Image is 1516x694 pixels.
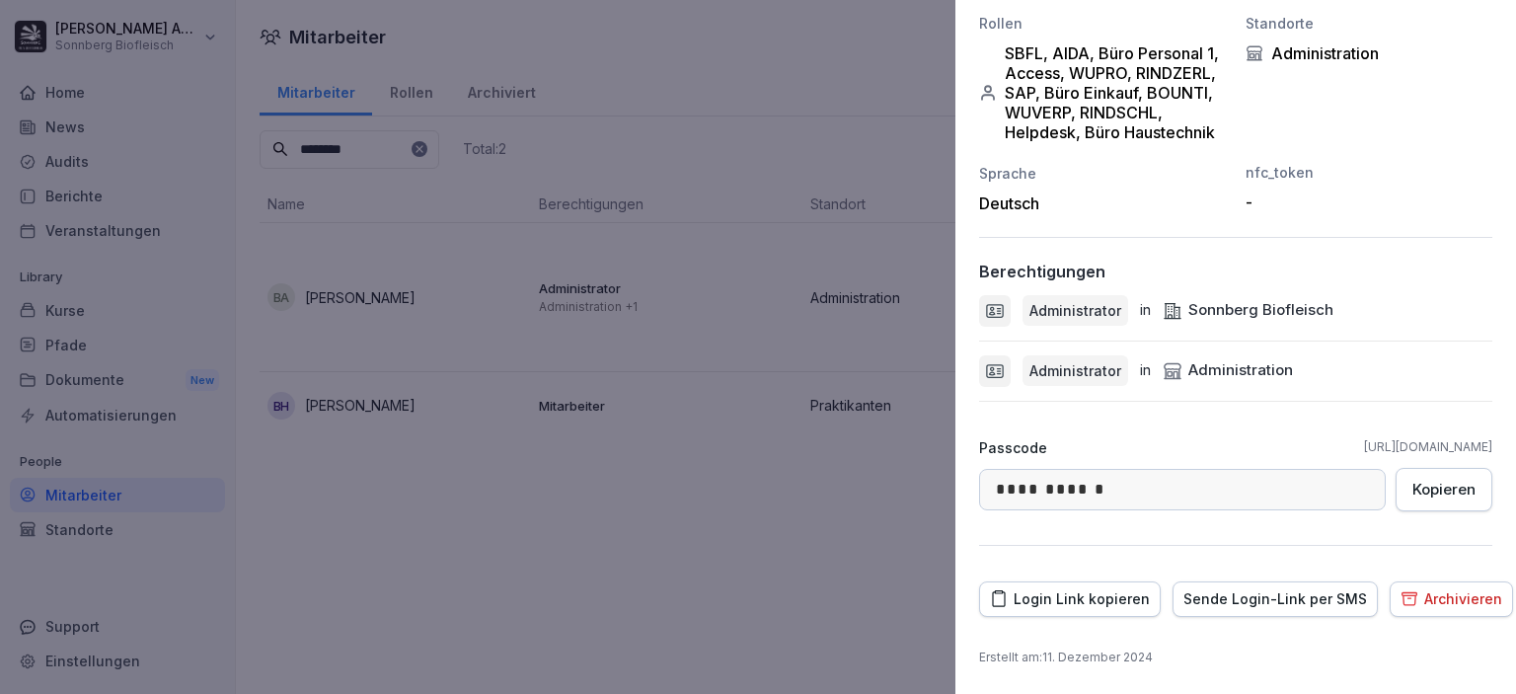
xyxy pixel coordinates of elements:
[1183,588,1367,610] div: Sende Login-Link per SMS
[1140,299,1151,322] p: in
[979,43,1226,142] div: SBFL, AIDA, Büro Personal 1, Access, WUPRO, RINDZERL, SAP, Büro Einkauf, BOUNTI, WUVERP, RINDSCHL...
[979,193,1226,213] div: Deutsch
[979,13,1226,34] div: Rollen
[1173,581,1378,617] button: Sende Login-Link per SMS
[979,262,1105,281] p: Berechtigungen
[1246,43,1492,63] div: Administration
[979,163,1226,184] div: Sprache
[979,581,1161,617] button: Login Link kopieren
[1140,359,1151,382] p: in
[1246,13,1492,34] div: Standorte
[990,588,1150,610] div: Login Link kopieren
[1364,438,1492,456] a: [URL][DOMAIN_NAME]
[1029,360,1121,381] p: Administrator
[1396,468,1492,511] button: Kopieren
[1029,300,1121,321] p: Administrator
[1163,359,1293,382] div: Administration
[1390,581,1513,617] button: Archivieren
[979,437,1047,458] p: Passcode
[1246,193,1482,212] div: -
[1401,588,1502,610] div: Archivieren
[1163,299,1333,322] div: Sonnberg Biofleisch
[979,649,1492,666] p: Erstellt am : 11. Dezember 2024
[1246,162,1492,183] div: nfc_token
[1412,479,1476,501] div: Kopieren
